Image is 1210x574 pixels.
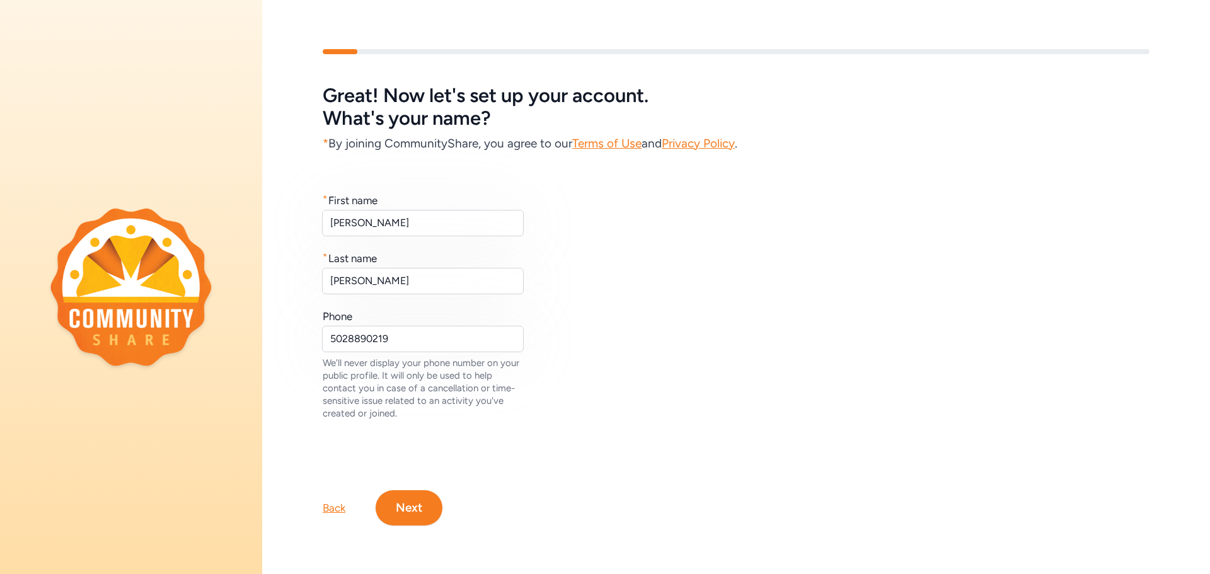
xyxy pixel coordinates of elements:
[322,326,524,352] input: (000) 000-0000
[328,193,377,208] div: First name
[323,357,524,420] div: We'll never display your phone number on your public profile. It will only be used to help contac...
[323,107,1149,130] div: What's your name?
[323,84,1149,107] div: Great! Now let's set up your account.
[572,136,642,151] a: Terms of Use
[376,490,442,525] button: Next
[328,251,377,266] div: Last name
[323,309,352,324] div: Phone
[662,136,735,151] a: Privacy Policy
[50,208,212,365] img: logo
[323,135,1149,152] div: By joining CommunityShare, you agree to our and .
[323,500,345,515] div: Back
